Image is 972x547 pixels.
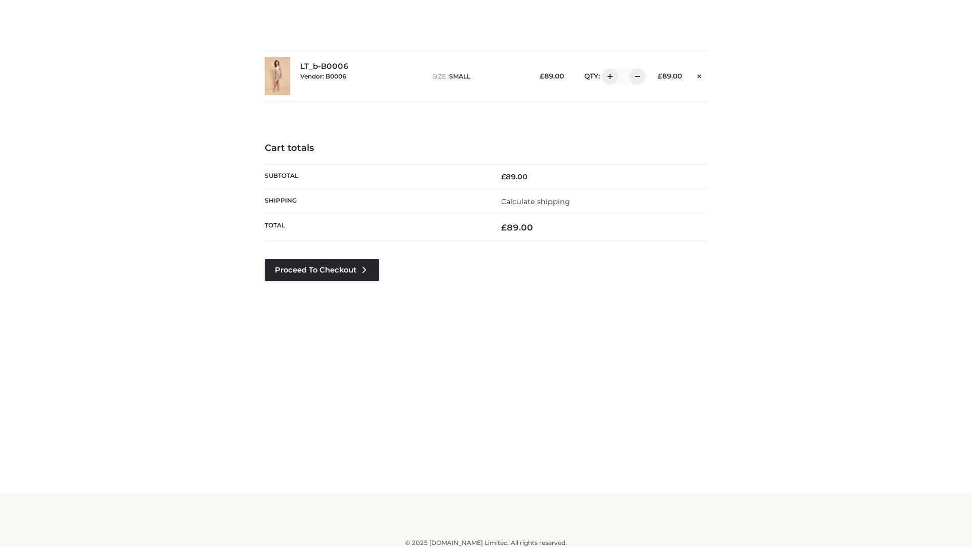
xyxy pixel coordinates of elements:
span: £ [501,172,506,181]
h4: Cart totals [265,143,707,154]
bdi: 89.00 [501,172,528,181]
a: Calculate shipping [501,197,570,206]
div: QTY: [574,68,642,85]
bdi: 89.00 [540,72,564,80]
p: size : [432,72,524,81]
span: SMALL [449,72,470,80]
bdi: 89.00 [501,222,533,232]
bdi: 89.00 [658,72,682,80]
span: £ [540,72,544,80]
th: Total [265,214,486,241]
th: Subtotal [265,164,486,189]
th: Shipping [265,189,486,214]
span: £ [658,72,662,80]
div: LT_b-B0006 [300,62,422,90]
a: Remove this item [692,68,707,82]
a: Proceed to Checkout [265,259,379,281]
span: £ [501,222,507,232]
small: Vendor: B0006 [300,72,346,80]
